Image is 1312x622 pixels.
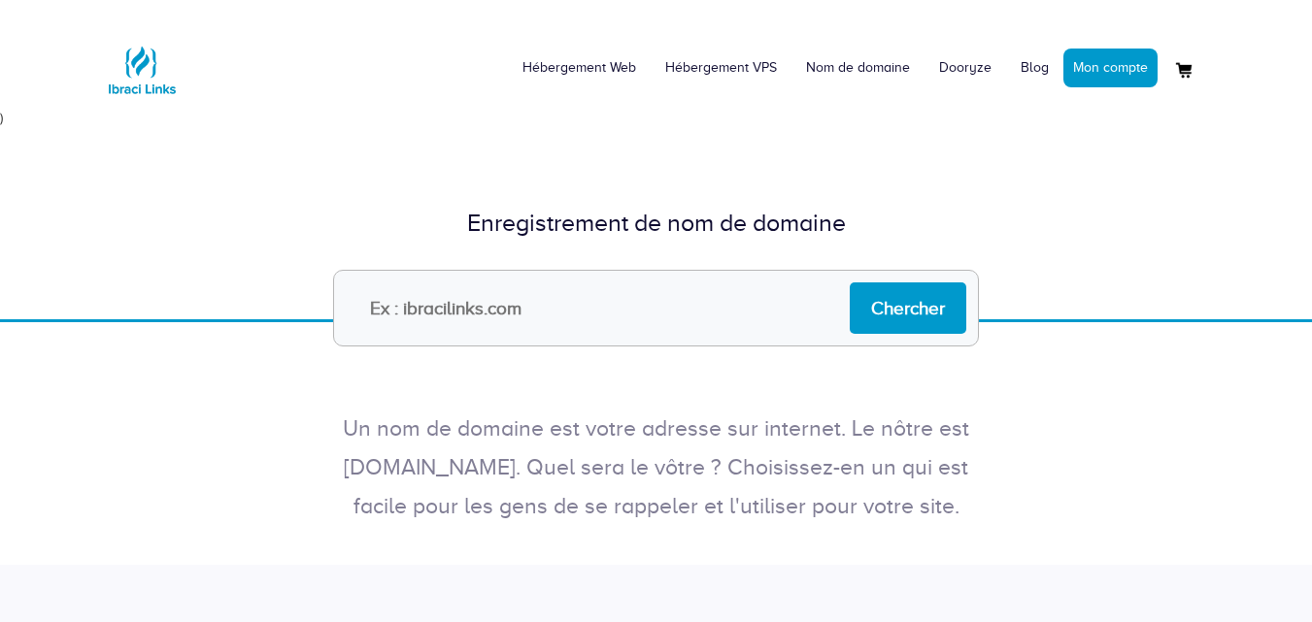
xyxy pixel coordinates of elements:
a: Nom de domaine [791,39,925,97]
a: Mon compte [1063,49,1158,87]
a: Blog [1006,39,1063,97]
input: Ex : ibracilinks.com [333,270,979,346]
a: Logo Ibraci Links [103,15,181,109]
a: Hébergement Web [508,39,651,97]
p: Un nom de domaine est votre adresse sur internet. Le nôtre est [DOMAIN_NAME]. Quel sera le vôtre ... [326,409,987,526]
div: Enregistrement de nom de domaine [103,206,1210,241]
a: Hébergement VPS [651,39,791,97]
input: Chercher [850,282,966,334]
img: Logo Ibraci Links [103,31,181,109]
a: Dooryze [925,39,1006,97]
